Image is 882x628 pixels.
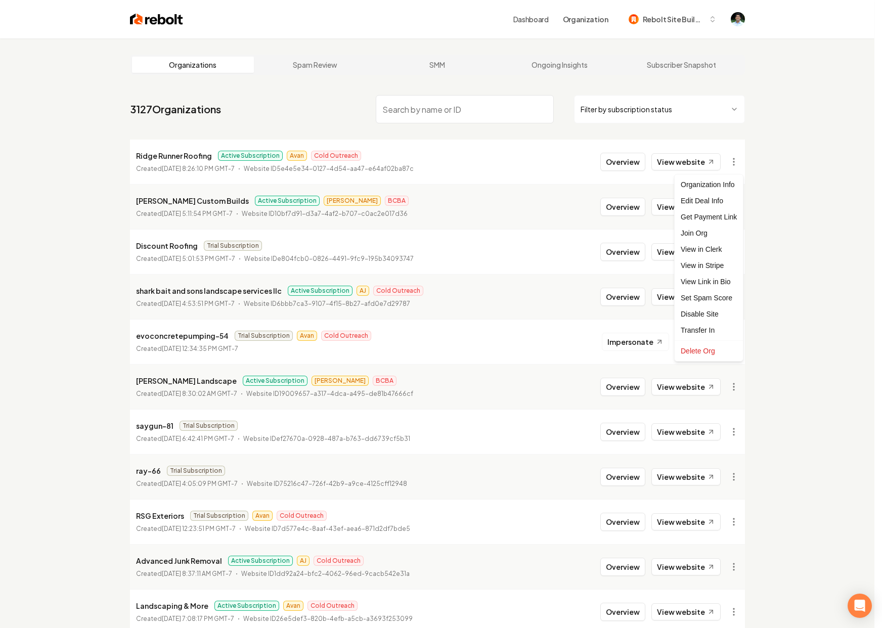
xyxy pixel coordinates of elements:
div: Organization Info [677,176,741,193]
div: Edit Deal Info [677,193,741,209]
a: View Link in Bio [677,274,741,290]
a: View in Clerk [677,241,741,257]
div: Get Payment Link [677,209,741,225]
div: Set Spam Score [677,290,741,306]
div: Delete Org [677,343,741,359]
a: View in Stripe [677,257,741,274]
div: Disable Site [677,306,741,322]
div: Transfer In [677,322,741,338]
div: Join Org [677,225,741,241]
